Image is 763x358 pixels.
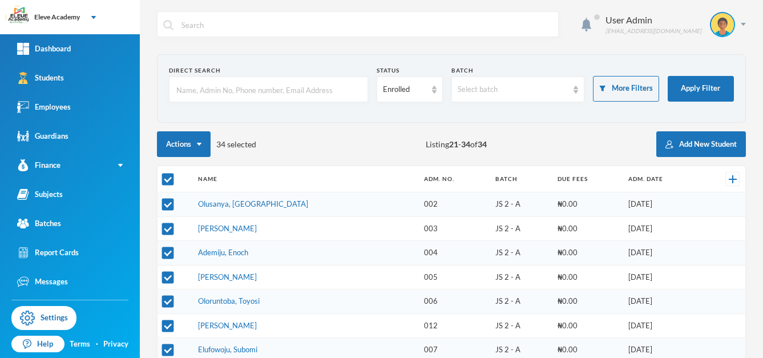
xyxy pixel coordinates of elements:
[17,276,68,288] div: Messages
[418,313,489,338] td: 012
[605,13,701,27] div: User Admin
[552,241,623,266] td: ₦0.00
[192,166,418,192] th: Name
[198,224,257,233] a: [PERSON_NAME]
[623,192,701,217] td: [DATE]
[490,192,552,217] td: JS 2 - A
[17,72,64,84] div: Students
[198,296,260,305] a: Oloruntoba, Toyosi
[198,345,257,354] a: Elufowoju, Subomi
[729,175,737,183] img: +
[490,313,552,338] td: JS 2 - A
[418,265,489,289] td: 005
[11,306,76,330] a: Settings
[552,313,623,338] td: ₦0.00
[175,77,362,103] input: Name, Admin No, Phone number, Email Address
[656,131,746,157] button: Add New Student
[17,218,61,230] div: Batches
[180,12,552,38] input: Search
[426,138,487,150] span: Listing - of
[593,76,659,102] button: More Filters
[490,241,552,266] td: JS 2 - A
[163,20,173,30] img: search
[623,216,701,241] td: [DATE]
[17,101,71,113] div: Employees
[418,166,489,192] th: Adm. No.
[623,166,701,192] th: Adm. Date
[623,313,701,338] td: [DATE]
[17,43,71,55] div: Dashboard
[490,166,552,192] th: Batch
[623,241,701,266] td: [DATE]
[17,247,79,259] div: Report Cards
[383,84,426,95] div: Enrolled
[17,188,63,200] div: Subjects
[668,76,734,102] button: Apply Filter
[169,66,368,75] div: Direct Search
[70,339,90,350] a: Terms
[605,27,701,35] div: [EMAIL_ADDRESS][DOMAIN_NAME]
[157,131,256,157] div: 34 selected
[11,336,64,353] a: Help
[6,6,29,29] img: logo
[418,216,489,241] td: 003
[377,66,443,75] div: Status
[418,192,489,217] td: 002
[198,248,248,257] a: Ademiju, Enoch
[96,339,98,350] div: ·
[198,272,257,281] a: [PERSON_NAME]
[17,159,60,171] div: Finance
[490,289,552,314] td: JS 2 - A
[552,265,623,289] td: ₦0.00
[623,289,701,314] td: [DATE]
[461,139,470,149] b: 34
[449,139,458,149] b: 21
[198,321,257,330] a: [PERSON_NAME]
[34,12,80,22] div: Eleve Academy
[490,265,552,289] td: JS 2 - A
[478,139,487,149] b: 34
[418,289,489,314] td: 006
[418,241,489,266] td: 004
[552,216,623,241] td: ₦0.00
[552,289,623,314] td: ₦0.00
[552,166,623,192] th: Due Fees
[552,192,623,217] td: ₦0.00
[490,216,552,241] td: JS 2 - A
[711,13,734,36] img: STUDENT
[17,130,68,142] div: Guardians
[458,84,568,95] div: Select batch
[198,199,308,208] a: Olusanya, [GEOGRAPHIC_DATA]
[103,339,128,350] a: Privacy
[157,131,211,157] button: Actions
[623,265,701,289] td: [DATE]
[451,66,584,75] div: Batch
